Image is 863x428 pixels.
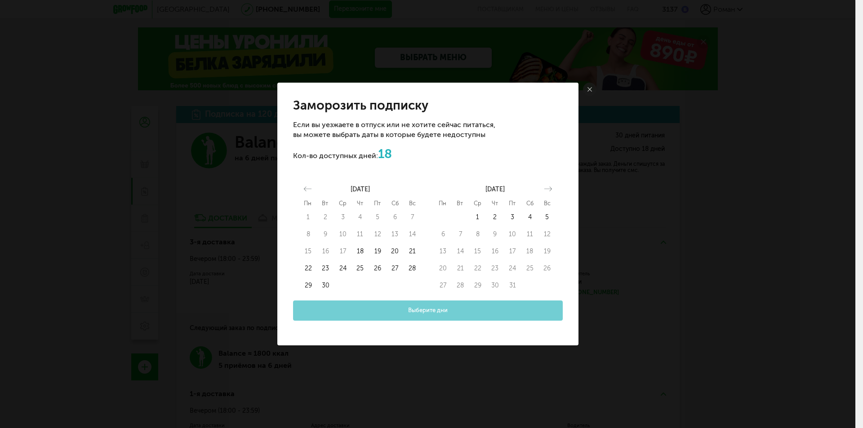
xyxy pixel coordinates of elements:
button: 25 [351,260,369,277]
td: Not available. Sunday, October 26, 2025 [538,260,556,277]
button: 22 [300,260,317,277]
button: 26 [369,260,387,277]
td: Not available. Wednesday, September 17, 2025 [334,243,352,260]
button: 24 [504,260,521,277]
td: Not available. Thursday, October 16, 2025 [486,243,504,260]
button: 14 [452,243,469,260]
button: 11 [521,225,538,243]
button: 6 [386,208,404,225]
button: 1 [300,208,317,225]
button: 17 [504,243,521,260]
td: Not available. Tuesday, October 21, 2025 [452,260,469,277]
td: Not available. Tuesday, September 9, 2025 [317,225,334,243]
button: 16 [486,243,504,260]
button: 1 [469,208,487,225]
button: 22 [469,260,487,277]
button: 29 [469,277,487,294]
td: Not available. Monday, October 27, 2025 [435,277,452,294]
td: Not available. Tuesday, October 28, 2025 [452,277,469,294]
button: 10 [334,225,352,243]
td: Not available. Saturday, October 18, 2025 [521,243,538,260]
button: 15 [469,243,487,260]
td: Not available. Monday, September 8, 2025 [300,225,317,243]
td: Choose Saturday, September 20, 2025 as your start date. [386,243,404,260]
button: 21 [404,243,421,260]
td: Choose Thursday, October 2, 2025 as your start date. [486,208,504,225]
button: 24 [334,260,352,277]
button: 4 [351,208,369,225]
td: Not available. Friday, September 5, 2025 [369,208,387,225]
button: Move forward to switch to the next month. [540,183,556,195]
td: Not available. Thursday, October 23, 2025 [486,260,504,277]
button: 20 [435,260,452,277]
td: Choose Tuesday, September 30, 2025 as your start date. [317,277,334,294]
td: Not available. Saturday, October 11, 2025 [521,225,538,243]
button: 25 [521,260,538,277]
div: [DATE] [300,184,421,195]
td: Not available. Friday, October 24, 2025 [504,260,521,277]
td: Not available. Wednesday, October 29, 2025 [469,277,487,294]
button: 23 [317,260,334,277]
button: 31 [504,277,521,294]
button: 28 [452,277,469,294]
td: Not available. Tuesday, September 16, 2025 [317,243,334,260]
button: 30 [317,277,334,294]
td: Not available. Wednesday, October 22, 2025 [469,260,487,277]
button: 13 [435,243,452,260]
td: Not available. Tuesday, September 2, 2025 [317,208,334,225]
td: Not available. Tuesday, October 14, 2025 [452,243,469,260]
button: 19 [538,243,556,260]
td: Not available. Thursday, October 30, 2025 [486,277,504,294]
td: Choose Monday, September 29, 2025 as your start date. [300,277,317,294]
button: 19 [369,243,387,260]
button: 28 [404,260,421,277]
td: Not available. Monday, October 6, 2025 [435,225,452,243]
td: Choose Thursday, September 18, 2025 as your start date. [351,243,369,260]
button: 27 [435,277,452,294]
button: 30 [486,277,504,294]
td: Choose Saturday, October 4, 2025 as your start date. [521,208,538,225]
button: 8 [300,225,317,243]
td: Not available. Tuesday, October 7, 2025 [452,225,469,243]
td: Not available. Friday, October 10, 2025 [504,225,521,243]
button: 5 [369,208,387,225]
td: Not available. Monday, October 13, 2025 [435,243,452,260]
td: Choose Wednesday, October 1, 2025 as your start date. [469,208,487,225]
button: 23 [486,260,504,277]
td: Not available. Friday, October 31, 2025 [504,277,521,294]
td: Choose Monday, September 22, 2025 as your start date. [300,260,317,277]
td: Not available. Monday, September 15, 2025 [300,243,317,260]
td: Not available. Sunday, October 19, 2025 [538,243,556,260]
td: Choose Sunday, September 28, 2025 as your start date. [404,260,421,277]
button: 12 [538,225,556,243]
td: Choose Tuesday, September 23, 2025 as your start date. [317,260,334,277]
button: 10 [504,225,521,243]
button: 18 [521,243,538,260]
button: 16 [317,243,334,260]
button: 15 [300,243,317,260]
div: [DATE] [435,184,556,195]
button: 11 [351,225,369,243]
td: Choose Saturday, September 27, 2025 as your start date. [386,260,404,277]
td: Choose Sunday, September 21, 2025 as your start date. [404,243,421,260]
p: Кол-во доступных дней: [293,147,495,161]
td: Not available. Wednesday, September 10, 2025 [334,225,352,243]
button: 14 [404,225,421,243]
button: 18 [351,243,369,260]
button: 3 [334,208,352,225]
td: Choose Friday, September 19, 2025 as your start date. [369,243,387,260]
button: 21 [452,260,469,277]
button: 9 [317,225,334,243]
td: Not available. Saturday, September 6, 2025 [386,208,404,225]
td: Not available. Saturday, October 25, 2025 [521,260,538,277]
button: 26 [538,260,556,277]
td: Not available. Thursday, October 9, 2025 [486,225,504,243]
td: Not available. Saturday, September 13, 2025 [386,225,404,243]
td: Not available. Friday, October 17, 2025 [504,243,521,260]
button: 7 [452,225,469,243]
td: Choose Thursday, September 25, 2025 as your start date. [351,260,369,277]
td: Choose Wednesday, September 24, 2025 as your start date. [334,260,352,277]
button: 2 [317,208,334,225]
td: Not available. Thursday, September 11, 2025 [351,225,369,243]
button: 29 [300,277,317,294]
